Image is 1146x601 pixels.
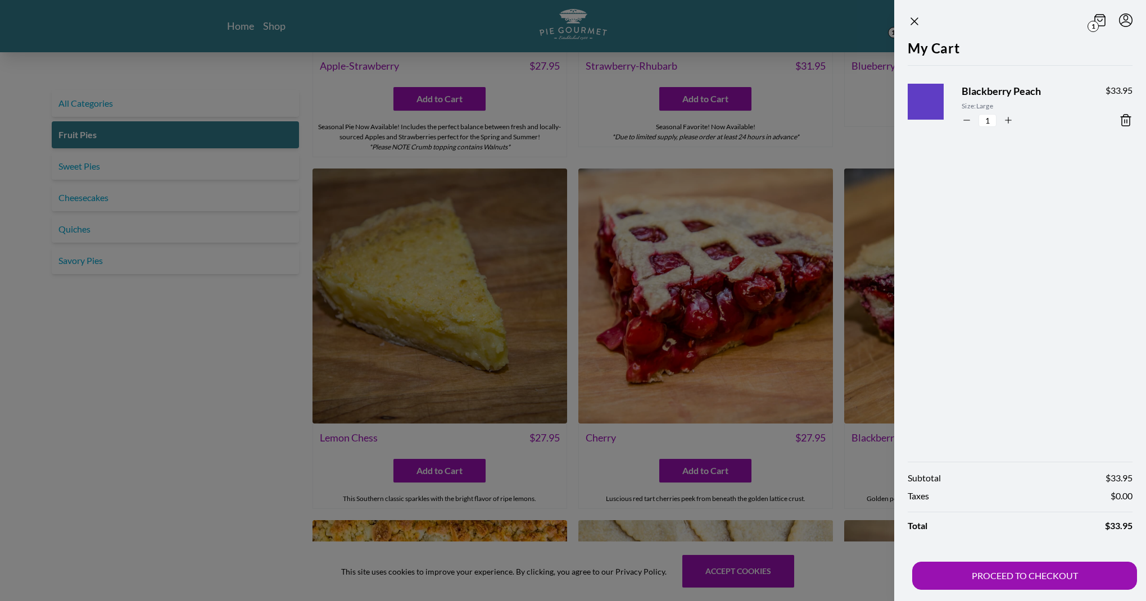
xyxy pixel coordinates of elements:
span: $ 33.95 [1106,84,1133,97]
span: $ 33.95 [1106,471,1133,485]
img: Product Image [902,73,971,142]
span: Subtotal [908,471,941,485]
span: $ 0.00 [1111,489,1133,503]
span: Total [908,519,927,532]
button: Close panel [908,15,921,28]
span: Taxes [908,489,929,503]
span: Size: Large [962,101,1088,111]
span: 1 [1088,21,1099,32]
span: Blackberry Peach [962,84,1088,99]
span: $ 33.95 [1105,519,1133,532]
button: PROCEED TO CHECKOUT [912,562,1137,590]
button: Menu [1119,13,1133,27]
h2: My Cart [908,38,1133,65]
